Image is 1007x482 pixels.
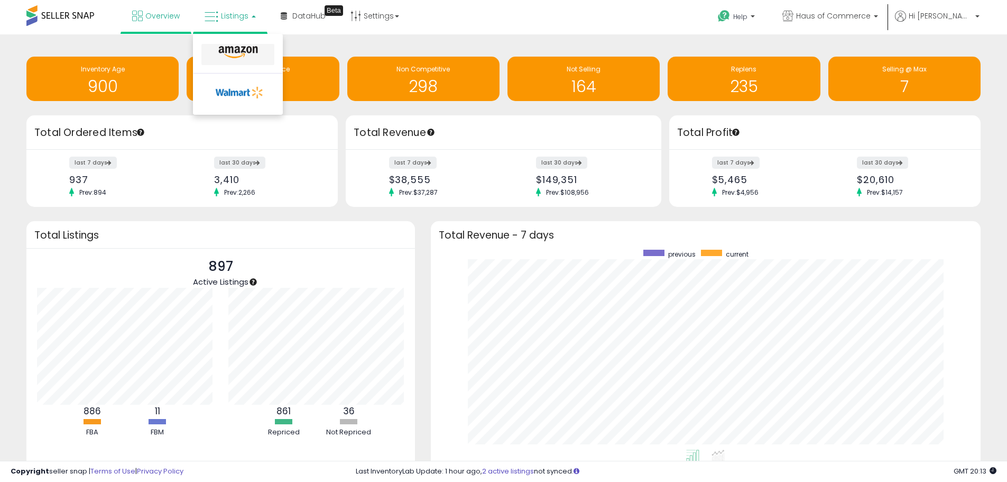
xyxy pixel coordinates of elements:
[69,174,174,185] div: 937
[292,11,326,21] span: DataHub
[353,78,494,95] h1: 298
[726,250,749,259] span: current
[507,57,660,101] a: Not Selling 164
[356,467,996,477] div: Last InventoryLab Update: 1 hour ago, not synced.
[193,257,248,277] p: 897
[214,174,319,185] div: 3,410
[673,78,815,95] h1: 235
[482,466,534,476] a: 2 active listings
[221,11,248,21] span: Listings
[574,468,579,475] i: Click here to read more about un-synced listings.
[954,466,996,476] span: 2025-08-16 20:13 GMT
[712,174,817,185] div: $5,465
[828,57,981,101] a: Selling @ Max 7
[84,405,101,417] b: 886
[677,125,973,140] h3: Total Profit
[909,11,972,21] span: Hi [PERSON_NAME]
[214,157,265,169] label: last 30 days
[731,65,756,74] span: Replens
[219,188,261,197] span: Prev: 2,266
[541,188,594,197] span: Prev: $108,956
[34,125,330,140] h3: Total Ordered Items
[857,157,908,169] label: last 30 days
[32,78,173,95] h1: 900
[192,78,334,95] h1: 6
[426,128,436,137] div: Tooltip anchor
[34,231,407,239] h3: Total Listings
[347,57,500,101] a: Non Competitive 298
[81,65,125,74] span: Inventory Age
[90,466,135,476] a: Terms of Use
[389,157,437,169] label: last 7 days
[74,188,112,197] span: Prev: 894
[396,65,450,74] span: Non Competitive
[343,405,355,417] b: 36
[11,467,183,477] div: seller snap | |
[796,11,871,21] span: Haus of Commerce
[248,277,258,287] div: Tooltip anchor
[61,428,124,438] div: FBA
[354,125,653,140] h3: Total Revenue
[252,428,316,438] div: Repriced
[709,2,765,34] a: Help
[882,65,927,74] span: Selling @ Max
[236,65,290,74] span: Needs to Reprice
[389,174,496,185] div: $38,555
[834,78,975,95] h1: 7
[394,188,443,197] span: Prev: $37,287
[668,250,696,259] span: previous
[11,466,49,476] strong: Copyright
[895,11,980,34] a: Hi [PERSON_NAME]
[325,5,343,16] div: Tooltip anchor
[536,157,587,169] label: last 30 days
[717,10,731,23] i: Get Help
[857,174,962,185] div: $20,610
[712,157,760,169] label: last 7 days
[137,466,183,476] a: Privacy Policy
[733,12,747,21] span: Help
[136,128,145,137] div: Tooltip anchor
[26,57,179,101] a: Inventory Age 900
[513,78,654,95] h1: 164
[126,428,189,438] div: FBM
[731,128,741,137] div: Tooltip anchor
[439,231,973,239] h3: Total Revenue - 7 days
[155,405,160,417] b: 11
[862,188,908,197] span: Prev: $14,157
[668,57,820,101] a: Replens 235
[193,276,248,287] span: Active Listings
[187,57,339,101] a: Needs to Reprice 6
[536,174,643,185] div: $149,351
[276,405,291,417] b: 861
[717,188,764,197] span: Prev: $4,956
[567,65,600,74] span: Not Selling
[317,428,381,438] div: Not Repriced
[145,11,180,21] span: Overview
[69,157,117,169] label: last 7 days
